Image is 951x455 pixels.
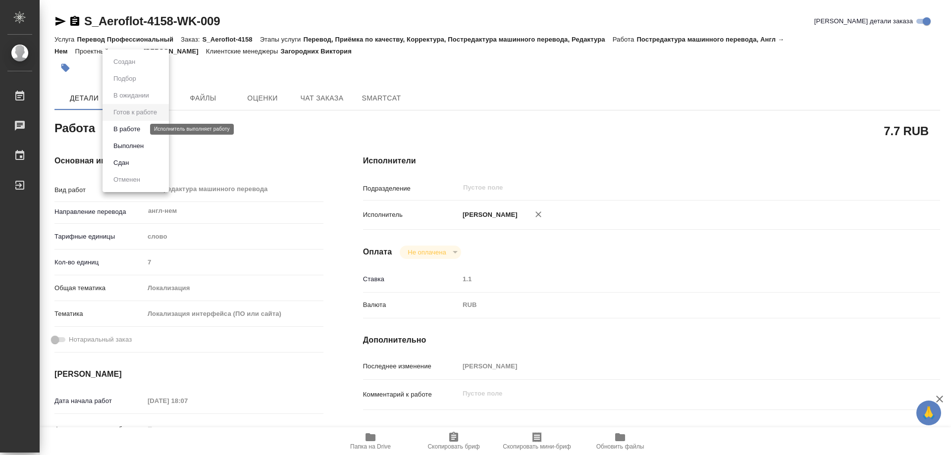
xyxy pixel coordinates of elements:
button: В ожидании [110,90,152,101]
button: Готов к работе [110,107,160,118]
button: В работе [110,124,143,135]
button: Подбор [110,73,139,84]
button: Выполнен [110,141,147,152]
button: Отменен [110,174,143,185]
button: Создан [110,56,138,67]
button: Сдан [110,157,132,168]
